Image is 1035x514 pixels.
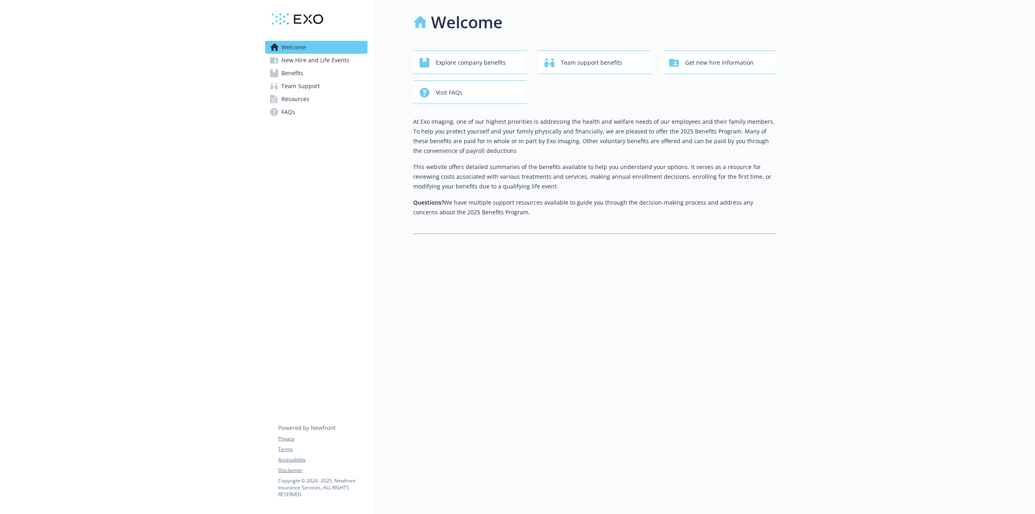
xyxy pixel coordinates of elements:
a: Welcome [265,41,368,54]
span: Resources [281,93,309,106]
p: Copyright © 2024 - 2025 , Newfront Insurance Services, ALL RIGHTS RESERVED [278,477,367,498]
a: New Hire and Life Events [265,54,368,67]
span: Visit FAQs [436,85,463,100]
span: New Hire and Life Events [281,54,349,67]
strong: Questions? [413,199,444,206]
button: Team support benefits [538,51,652,74]
span: FAQs [281,106,295,118]
span: Team support benefits [561,55,622,70]
a: Accessibility [278,456,367,463]
a: Resources [265,93,368,106]
a: FAQs [265,106,368,118]
button: Get new hire information [663,51,776,74]
h1: Welcome [431,10,503,34]
span: Explore company benefits [436,55,506,70]
button: Explore company benefits [413,51,527,74]
a: Terms [278,446,367,453]
p: We have multiple support resources available to guide you through the decision-making process and... [413,198,776,217]
span: Get new hire information [685,55,754,70]
a: Benefits [265,67,368,80]
p: At Exo Imaging, one of our highest priorities is addressing the health and welfare needs of our e... [413,117,776,156]
span: Welcome [281,41,306,54]
p: This website offers detailed summaries of the benefits available to help you understand your opti... [413,162,776,191]
a: Privacy [278,435,367,442]
a: Disclaimer [278,467,367,474]
button: Visit FAQs [413,80,527,104]
span: Benefits [281,67,303,80]
span: Team Support [281,80,320,93]
a: Team Support [265,80,368,93]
